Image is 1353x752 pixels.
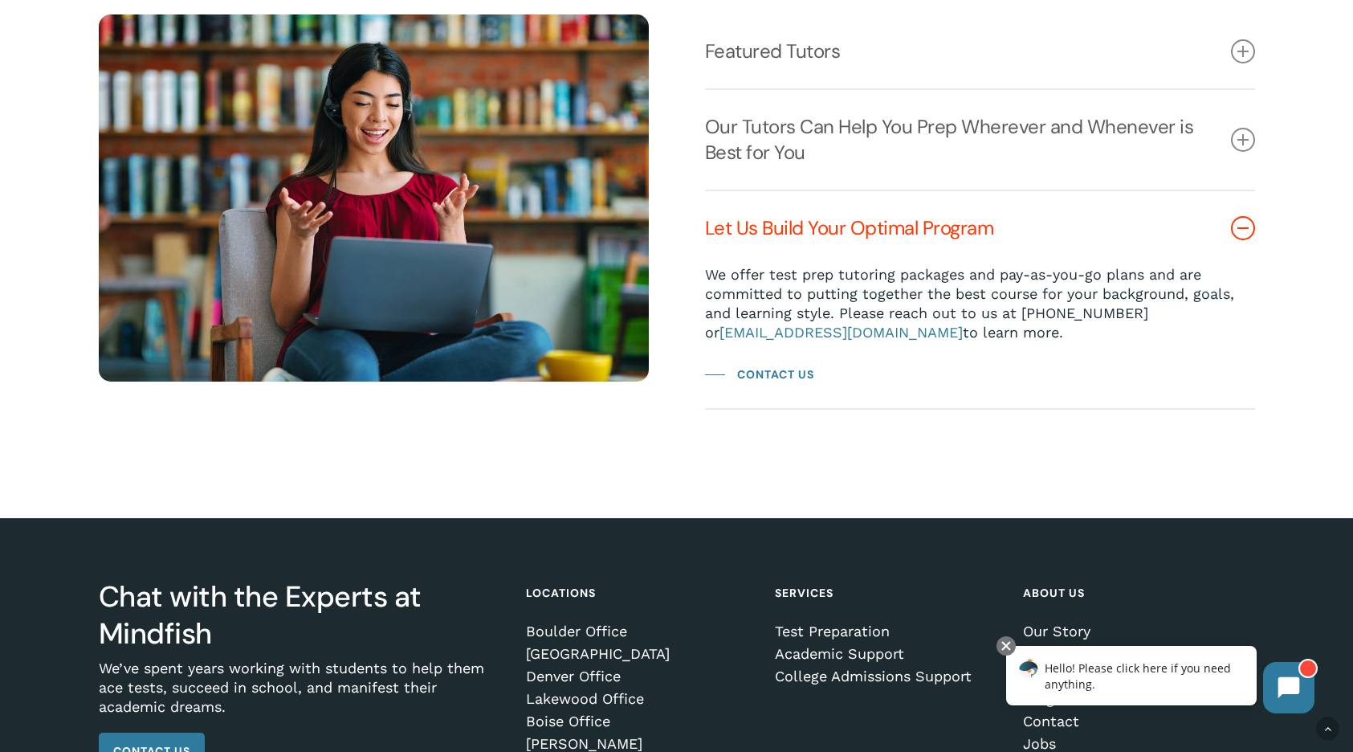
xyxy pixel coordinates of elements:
[719,324,963,341] a: [EMAIL_ADDRESS][DOMAIN_NAME]
[526,691,752,707] a: Lakewood Office
[737,365,814,384] span: Contact Us
[526,578,752,607] h4: Locations
[705,365,814,384] a: Contact Us
[705,90,1255,190] a: Our Tutors Can Help You Prep Wherever and Whenever is Best for You
[99,659,503,733] p: We’ve spent years working with students to help them ace tests, succeed in school, and manifest t...
[1023,736,1249,752] a: Jobs
[775,668,1000,685] a: College Admissions Support
[1023,623,1249,640] a: Our Story
[963,324,1063,341] span: to learn more.
[99,578,503,652] h3: Chat with the Experts at Mindfish
[775,646,1000,662] a: Academic Support
[989,633,1331,730] iframe: Chatbot
[99,14,649,382] img: Online Tutoring 7
[775,623,1000,640] a: Test Preparation
[526,646,752,662] a: [GEOGRAPHIC_DATA]
[705,14,1255,88] a: Featured Tutors
[705,266,1234,341] span: We offer test prep tutoring packages and pay-as-you-go plans and are committed to putting togethe...
[1023,578,1249,607] h4: About Us
[705,191,1255,265] a: Let Us Build Your Optimal Program
[775,578,1000,607] h4: Services
[526,668,752,685] a: Denver Office
[526,713,752,730] a: Boise Office
[526,623,752,640] a: Boulder Office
